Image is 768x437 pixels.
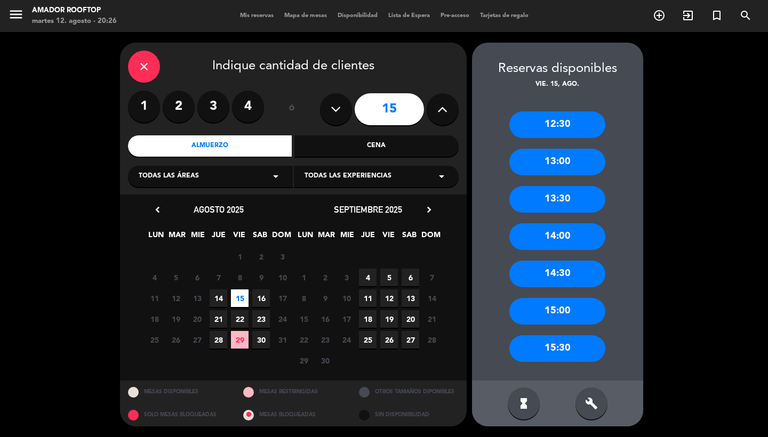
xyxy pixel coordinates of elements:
i: close [138,60,150,73]
span: 1 [295,269,313,286]
span: DOM [421,229,439,246]
span: Tarjetas de regalo [475,13,534,19]
span: 18 [146,310,163,328]
span: 3 [338,269,355,286]
div: martes 12. agosto - 20:26 [32,16,117,27]
span: Disponibilidad [332,13,383,19]
span: Mis reservas [235,13,279,19]
label: 4 [232,91,264,123]
span: 14 [423,289,441,307]
span: 25 [146,331,163,349]
span: 31 [274,331,291,349]
span: 22 [231,310,249,328]
span: 24 [338,331,355,349]
span: agosto 2025 [194,204,244,215]
span: 22 [295,331,313,349]
span: 16 [316,310,334,328]
i: menu [8,6,24,22]
span: septiembre 2025 [334,204,402,215]
div: 14:30 [509,261,605,287]
div: 15:30 [509,335,605,362]
span: 5 [167,269,185,286]
span: 29 [295,352,313,369]
div: 15:00 [509,298,605,325]
span: 15 [295,310,313,328]
span: 10 [274,269,291,286]
span: 7 [423,269,441,286]
div: Indique cantidad de clientes [128,51,459,83]
span: 26 [380,331,398,349]
i: search [739,9,752,22]
div: OTROS TAMAÑOS DIPONIBLES [351,381,467,403]
i: build [585,397,598,410]
i: arrow_drop_down [269,170,282,183]
span: 13 [402,289,419,307]
span: 10 [338,289,355,307]
span: Pre-acceso [435,13,475,19]
span: SAB [401,229,418,246]
span: 11 [359,289,377,307]
div: MESAS BLOQUEADAS [235,403,351,426]
i: hourglass_full [517,397,530,410]
span: 9 [252,269,270,286]
span: 3 [274,248,291,265]
div: Almuerzo [128,135,292,157]
span: 11 [146,289,163,307]
span: 1 [231,248,249,265]
span: LUN [147,229,165,246]
span: JUE [359,229,377,246]
span: 12 [167,289,185,307]
span: LUN [297,229,314,246]
span: 25 [359,331,377,349]
div: Cena [294,135,459,157]
span: JUE [210,229,227,246]
div: 13:30 [509,186,605,213]
span: SAB [251,229,269,246]
div: 14:00 [509,223,605,250]
span: 23 [252,310,270,328]
span: 2 [316,269,334,286]
span: 29 [231,331,249,349]
div: vie. 15, ago. [472,79,643,90]
span: 27 [402,331,419,349]
i: chevron_right [423,204,435,215]
span: 20 [188,310,206,328]
span: 7 [210,269,227,286]
div: Amador Rooftop [32,5,117,16]
span: 16 [252,289,270,307]
span: 5 [380,269,398,286]
span: Lista de Espera [383,13,435,19]
span: 19 [167,310,185,328]
span: 4 [359,269,377,286]
i: add_circle_outline [653,9,666,22]
span: 17 [338,310,355,328]
span: MIE [189,229,206,246]
label: 1 [128,91,160,123]
i: chevron_left [152,204,163,215]
span: 27 [188,331,206,349]
span: 17 [274,289,291,307]
span: MAR [317,229,335,246]
label: 3 [197,91,229,123]
span: 23 [316,331,334,349]
i: turned_in_not [710,9,723,22]
div: SIN DISPONIBILIDAD [351,403,467,426]
span: VIE [380,229,397,246]
span: 4 [146,269,163,286]
span: Mapa de mesas [279,13,332,19]
span: 8 [295,289,313,307]
span: 19 [380,310,398,328]
i: exit_to_app [682,9,694,22]
span: 14 [210,289,227,307]
div: MESAS RESTRINGIDAS [235,381,351,403]
div: Reservas disponibles [472,59,643,79]
span: 2 [252,248,270,265]
span: 24 [274,310,291,328]
span: 15 [231,289,249,307]
span: 9 [316,289,334,307]
i: arrow_drop_down [435,170,448,183]
span: VIE [230,229,248,246]
span: 28 [423,331,441,349]
span: 6 [402,269,419,286]
div: MESAS DISPONIBLES [120,381,236,403]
